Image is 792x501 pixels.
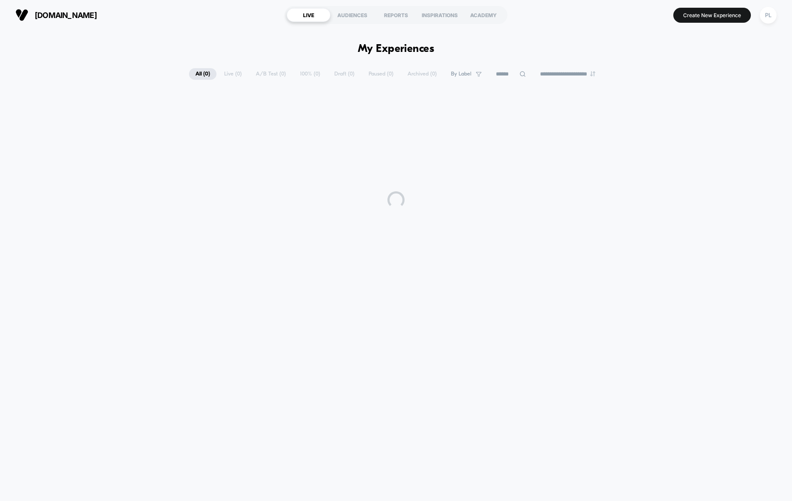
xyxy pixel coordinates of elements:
span: [DOMAIN_NAME] [35,11,97,20]
div: ACADEMY [462,8,505,22]
div: PL [760,7,777,24]
div: INSPIRATIONS [418,8,462,22]
button: PL [757,6,779,24]
button: [DOMAIN_NAME] [13,8,99,22]
button: Create New Experience [673,8,751,23]
h1: My Experiences [358,43,435,55]
div: AUDIENCES [330,8,374,22]
img: end [590,71,595,76]
span: By Label [451,71,471,77]
img: Visually logo [15,9,28,21]
div: REPORTS [374,8,418,22]
div: LIVE [287,8,330,22]
span: All ( 0 ) [189,68,216,80]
